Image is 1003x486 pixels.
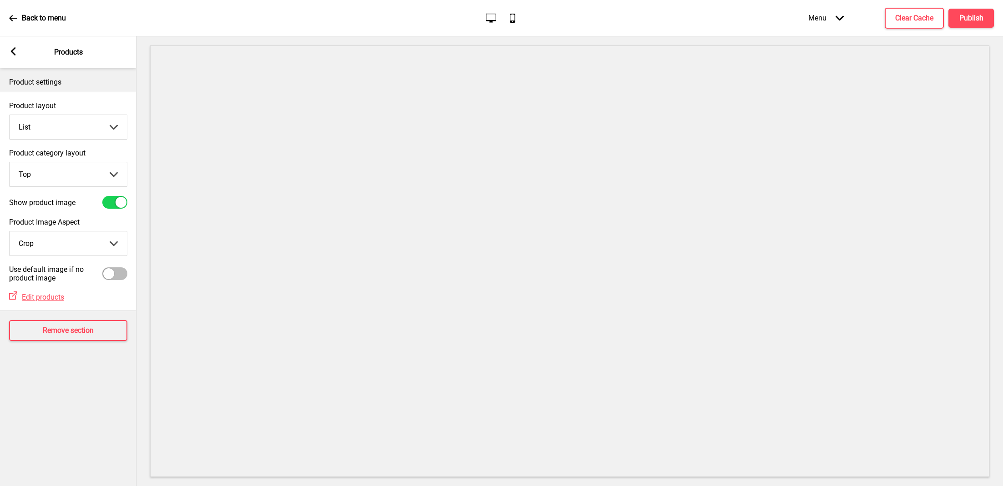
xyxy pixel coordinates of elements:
p: Back to menu [22,13,66,23]
h4: Clear Cache [895,13,933,23]
label: Product Image Aspect [9,218,127,226]
h4: Remove section [43,326,94,336]
p: Products [54,47,83,57]
label: Product category layout [9,149,127,157]
h4: Publish [959,13,983,23]
button: Remove section [9,320,127,341]
button: Publish [948,9,994,28]
span: Edit products [22,293,64,301]
label: Use default image if no product image [9,265,102,282]
a: Edit products [17,293,64,301]
label: Product layout [9,101,127,110]
button: Clear Cache [885,8,944,29]
a: Back to menu [9,6,66,30]
p: Product settings [9,77,127,87]
div: Menu [799,5,853,31]
label: Show product image [9,198,76,207]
